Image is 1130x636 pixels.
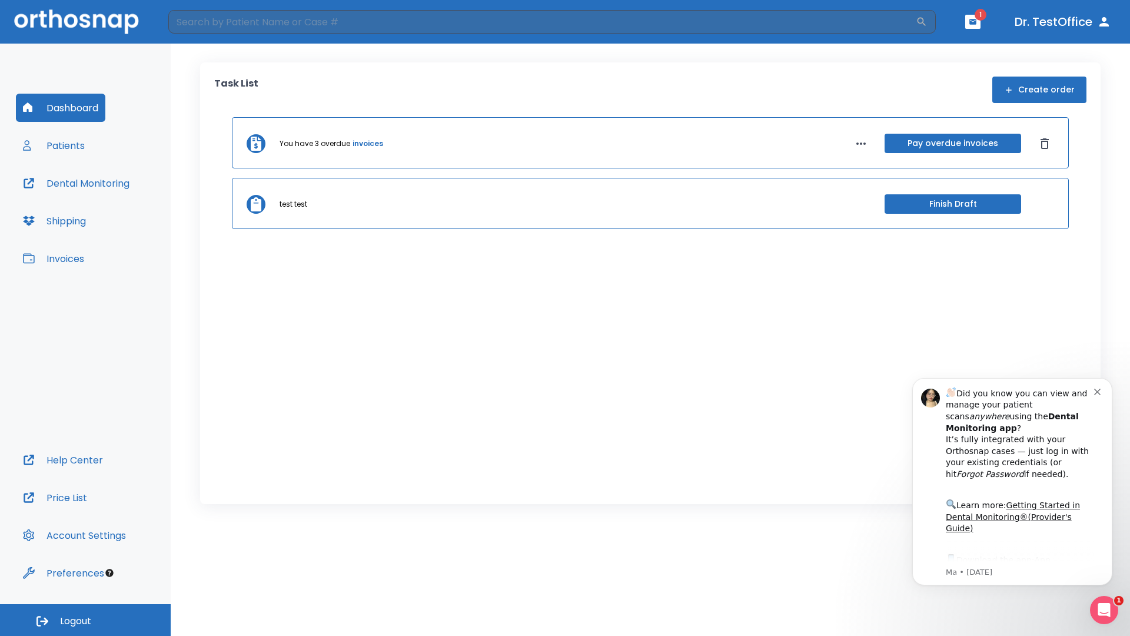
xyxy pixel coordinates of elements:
[104,568,115,578] div: Tooltip anchor
[16,169,137,197] button: Dental Monitoring
[975,9,986,21] span: 1
[16,446,110,474] button: Help Center
[60,615,91,628] span: Logout
[16,521,133,549] button: Account Settings
[1010,11,1116,32] button: Dr. TestOffice
[200,25,209,35] button: Dismiss notification
[1035,134,1054,153] button: Dismiss
[16,131,92,160] button: Patients
[16,94,105,122] button: Dashboard
[16,559,111,587] button: Preferences
[16,244,91,273] button: Invoices
[51,192,200,252] div: Download the app: | ​ Let us know if you need help getting started!
[214,77,258,103] p: Task List
[885,194,1021,214] button: Finish Draft
[280,138,350,149] p: You have 3 overdue
[280,199,307,210] p: test test
[51,195,156,216] a: App Store
[14,9,139,34] img: Orthosnap
[1090,596,1118,624] iframe: Intercom live chat
[16,207,93,235] button: Shipping
[992,77,1086,103] button: Create order
[168,10,916,34] input: Search by Patient Name or Case #
[1114,596,1124,605] span: 1
[353,138,383,149] a: invoices
[51,207,200,217] p: Message from Ma, sent 3w ago
[16,483,94,512] button: Price List
[895,360,1130,604] iframe: Intercom notifications message
[885,134,1021,153] button: Pay overdue invoices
